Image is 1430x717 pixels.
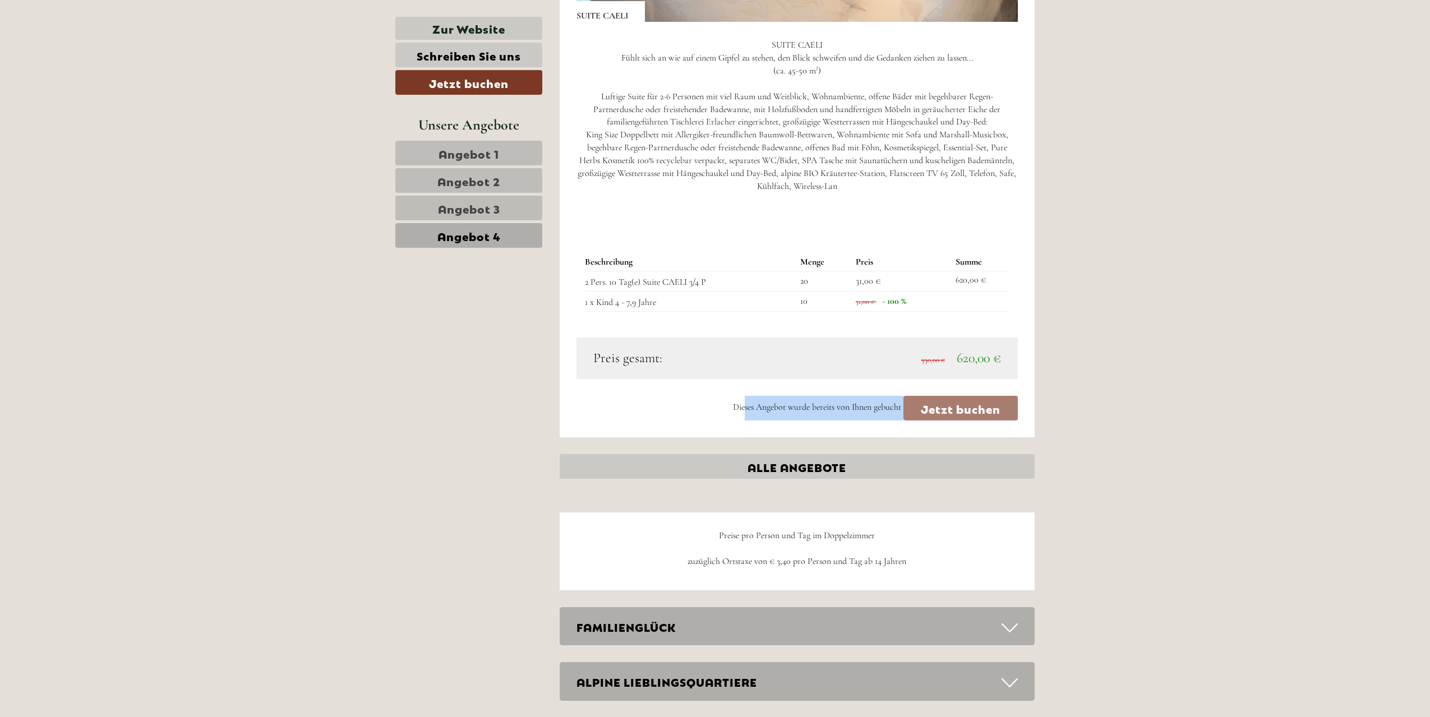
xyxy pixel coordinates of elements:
div: Guten Tag, wie können wir Ihnen helfen? [8,30,165,64]
td: 2 Pers. 10 Tag(e) Suite CAELI 3/4 P [585,271,796,292]
span: Angebot 4 [437,228,501,243]
span: Dieses Angebot wurde bereits von Ihnen gebucht [733,401,901,413]
span: Angebot 1 [439,145,499,161]
span: Angebot 3 [438,200,500,216]
div: ALPINE LIEBLINGSQUARTIERE [560,662,1035,701]
a: Schreiben Sie uns [395,43,542,67]
div: [GEOGRAPHIC_DATA] [17,33,159,41]
span: 31,00 € [856,275,880,286]
th: Preis [851,253,951,271]
small: 12:22 [17,54,159,62]
div: [DATE] [201,8,241,27]
span: - 100 % [882,295,906,307]
th: Menge [796,253,851,271]
th: Beschreibung [585,253,796,271]
td: 10 [796,292,851,312]
th: Summe [951,253,1009,271]
span: 31,00 € [856,298,875,306]
div: SUITE CAELI [576,1,645,22]
a: Jetzt buchen [395,70,542,95]
td: 20 [796,271,851,292]
span: Preise pro Person und Tag im Doppelzimmer zuzüglich Ortstaxe von € 3,40 pro Person und Tag ab 14 ... [688,530,906,567]
div: FAMILIENGLÜCK [560,607,1035,646]
span: 930,00 € [921,356,945,364]
p: SUITE CAELI Fühlt sich an wie auf einem Gipfel zu stehen, den Blick schweifen und die Gedanken zi... [576,39,1018,205]
td: 620,00 € [951,271,1009,292]
div: Unsere Angebote [395,114,542,135]
span: Angebot 2 [437,173,500,188]
button: Senden [363,290,442,315]
a: Zur Website [395,17,542,40]
td: 1 x Kind 4 - 7,9 Jahre [585,292,796,312]
div: Preis gesamt: [585,349,797,368]
a: ALLE ANGEBOTE [560,454,1035,479]
span: 620,00 € [957,350,1001,366]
